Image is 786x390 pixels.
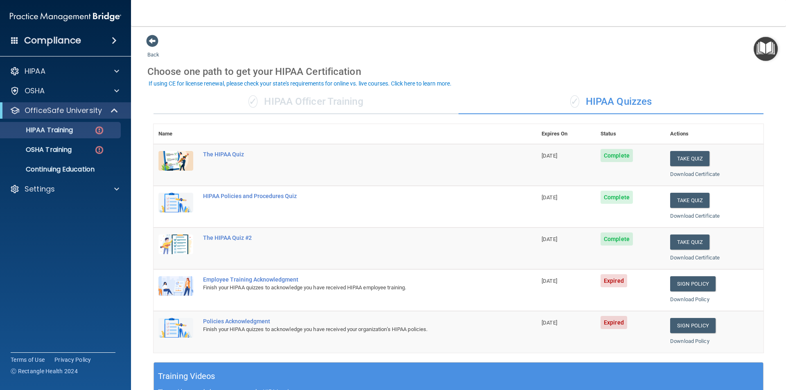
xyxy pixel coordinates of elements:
[203,283,496,293] div: Finish your HIPAA quizzes to acknowledge you have received HIPAA employee training.
[670,234,709,250] button: Take Quiz
[10,184,119,194] a: Settings
[601,316,627,329] span: Expired
[154,90,458,114] div: HIPAA Officer Training
[542,278,557,284] span: [DATE]
[670,338,709,344] a: Download Policy
[149,81,452,86] div: If using CE for license renewal, please check your state's requirements for online vs. live cours...
[670,255,720,261] a: Download Certificate
[670,151,709,166] button: Take Quiz
[601,274,627,287] span: Expired
[25,66,45,76] p: HIPAA
[570,95,579,108] span: ✓
[203,276,496,283] div: Employee Training Acknowledgment
[670,193,709,208] button: Take Quiz
[542,320,557,326] span: [DATE]
[670,318,716,333] a: Sign Policy
[10,9,121,25] img: PMB logo
[10,66,119,76] a: HIPAA
[458,90,763,114] div: HIPAA Quizzes
[203,325,496,334] div: Finish your HIPAA quizzes to acknowledge you have received your organization’s HIPAA policies.
[542,236,557,242] span: [DATE]
[601,232,633,246] span: Complete
[203,193,496,199] div: HIPAA Policies and Procedures Quiz
[94,125,104,135] img: danger-circle.6113f641.png
[154,124,198,144] th: Name
[25,86,45,96] p: OSHA
[537,124,596,144] th: Expires On
[601,149,633,162] span: Complete
[203,318,496,325] div: Policies Acknowledgment
[601,191,633,204] span: Complete
[94,145,104,155] img: danger-circle.6113f641.png
[10,106,119,115] a: OfficeSafe University
[147,79,453,88] button: If using CE for license renewal, please check your state's requirements for online vs. live cours...
[54,356,91,364] a: Privacy Policy
[147,42,159,58] a: Back
[5,146,72,154] p: OSHA Training
[147,60,770,83] div: Choose one path to get your HIPAA Certification
[596,124,665,144] th: Status
[203,151,496,158] div: The HIPAA Quiz
[248,95,257,108] span: ✓
[670,276,716,291] a: Sign Policy
[670,213,720,219] a: Download Certificate
[542,153,557,159] span: [DATE]
[25,106,102,115] p: OfficeSafe University
[24,35,81,46] h4: Compliance
[11,356,45,364] a: Terms of Use
[203,234,496,241] div: The HIPAA Quiz #2
[10,86,119,96] a: OSHA
[754,37,778,61] button: Open Resource Center
[670,171,720,177] a: Download Certificate
[745,334,776,365] iframe: Drift Widget Chat Controller
[158,369,215,383] h5: Training Videos
[5,126,73,134] p: HIPAA Training
[670,296,709,302] a: Download Policy
[665,124,763,144] th: Actions
[11,367,78,375] span: Ⓒ Rectangle Health 2024
[25,184,55,194] p: Settings
[542,194,557,201] span: [DATE]
[5,165,117,174] p: Continuing Education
